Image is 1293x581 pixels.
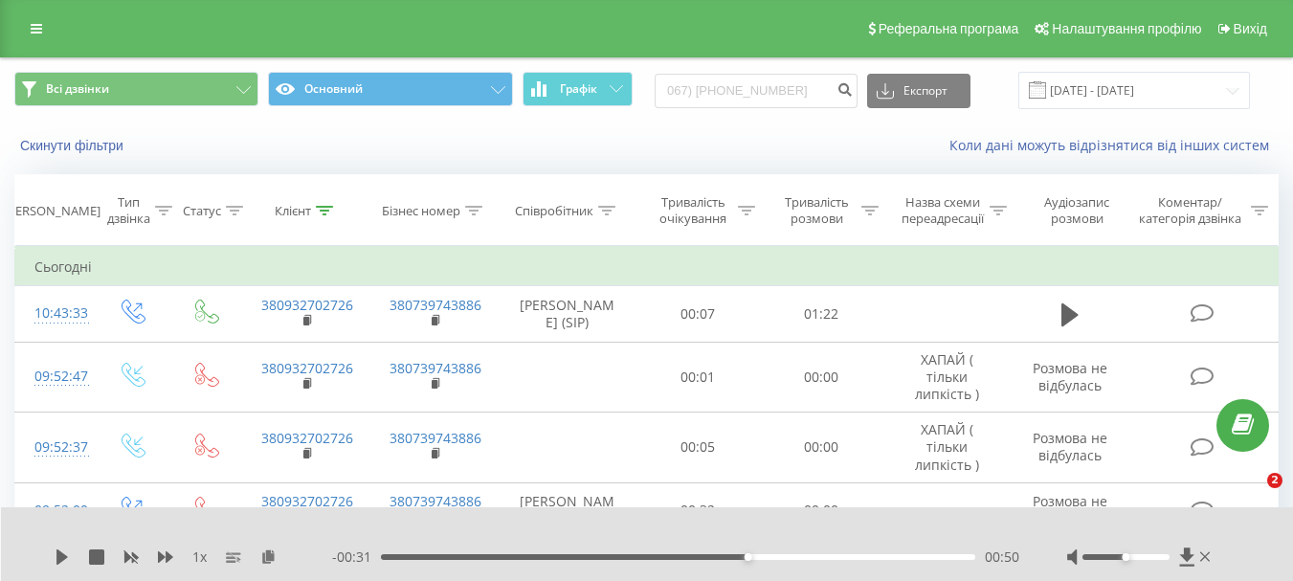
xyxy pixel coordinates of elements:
[390,296,481,314] a: 380739743886
[1134,194,1246,227] div: Коментар/категорія дзвінка
[268,72,512,106] button: Основний
[499,482,636,538] td: [PERSON_NAME] (SIP)
[34,358,75,395] div: 09:52:47
[15,248,1279,286] td: Сьогодні
[14,72,258,106] button: Всі дзвінки
[1234,21,1267,36] span: Вихід
[777,194,857,227] div: Тривалість розмови
[1122,553,1129,561] div: Accessibility label
[879,21,1019,36] span: Реферальна програма
[1033,359,1107,394] span: Розмова не відбулась
[107,194,150,227] div: Тип дзвінка
[883,413,1012,483] td: ХАПАЙ ( тільки липкість )
[183,203,221,219] div: Статус
[867,74,970,108] button: Експорт
[1033,492,1107,527] span: Розмова не відбулась
[261,359,353,377] a: 380932702726
[636,342,760,413] td: 00:01
[1029,194,1126,227] div: Аудіозапис розмови
[332,547,381,567] span: - 00:31
[382,203,460,219] div: Бізнес номер
[760,342,883,413] td: 00:00
[654,194,733,227] div: Тривалість очікування
[760,482,883,538] td: 00:00
[46,81,109,97] span: Всі дзвінки
[515,203,593,219] div: Співробітник
[745,553,752,561] div: Accessibility label
[34,295,75,332] div: 10:43:33
[275,203,311,219] div: Клієнт
[760,286,883,342] td: 01:22
[4,203,100,219] div: [PERSON_NAME]
[261,492,353,510] a: 380932702726
[655,74,858,108] input: Пошук за номером
[261,296,353,314] a: 380932702726
[34,429,75,466] div: 09:52:37
[523,72,633,106] button: Графік
[1033,429,1107,464] span: Розмова не відбулась
[760,413,883,483] td: 00:00
[192,547,207,567] span: 1 x
[636,482,760,538] td: 00:32
[390,492,481,510] a: 380739743886
[636,413,760,483] td: 00:05
[636,286,760,342] td: 00:07
[34,492,75,529] div: 09:52:00
[560,82,597,96] span: Графік
[901,194,985,227] div: Назва схеми переадресації
[390,429,481,447] a: 380739743886
[261,429,353,447] a: 380932702726
[1052,21,1201,36] span: Налаштування профілю
[390,359,481,377] a: 380739743886
[985,547,1019,567] span: 00:50
[14,137,133,154] button: Скинути фільтри
[883,342,1012,413] td: ХАПАЙ ( тільки липкість )
[499,286,636,342] td: [PERSON_NAME] (SIP)
[949,136,1279,154] a: Коли дані можуть відрізнятися вiд інших систем
[1267,473,1282,488] span: 2
[1228,473,1274,519] iframe: Intercom live chat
